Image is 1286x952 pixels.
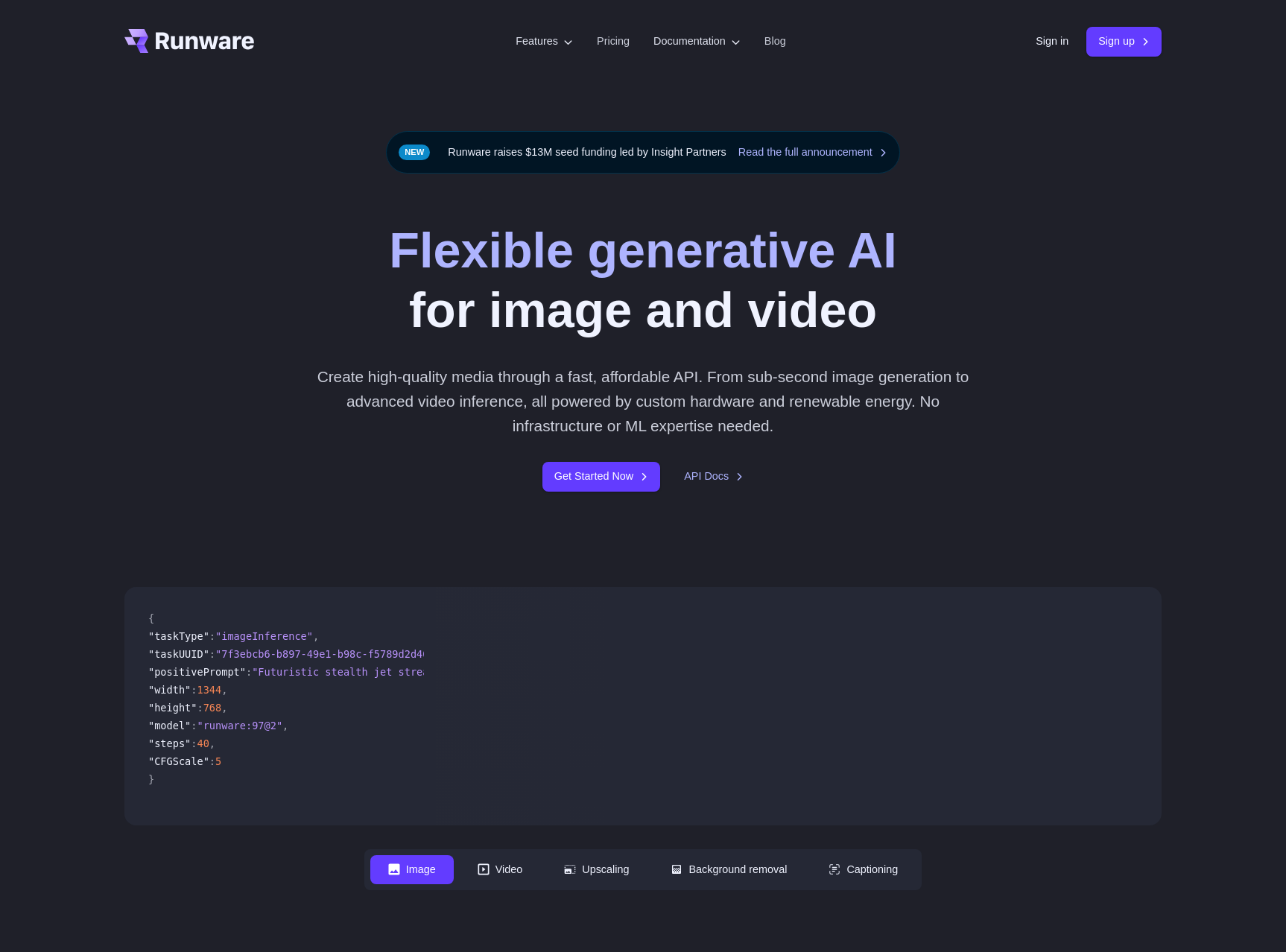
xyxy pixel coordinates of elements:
span: "7f3ebcb6-b897-49e1-b98c-f5789d2d40d7" [215,648,447,660]
button: Background removal [653,855,805,884]
span: } [148,773,154,785]
span: 768 [203,702,222,714]
a: Blog [764,33,786,50]
span: : [191,684,197,696]
span: , [282,720,288,732]
span: 5 [215,755,221,767]
span: "taskUUID" [148,648,209,660]
span: : [197,702,203,714]
span: "taskType" [148,630,209,642]
span: "CFGScale" [148,755,209,767]
span: : [209,648,215,660]
p: Create high-quality media through a fast, affordable API. From sub-second image generation to adv... [311,364,975,439]
span: : [209,755,215,767]
span: "model" [148,720,191,732]
label: Documentation [653,33,741,50]
span: "height" [148,702,197,714]
div: Runware raises $13M seed funding led by Insight Partners [386,131,900,174]
span: , [221,702,227,714]
button: Image [370,855,454,884]
a: Get Started Now [542,462,660,491]
span: : [246,666,252,678]
span: 1344 [197,684,221,696]
button: Video [460,855,541,884]
span: : [209,630,215,642]
span: "positivePrompt" [148,666,246,678]
button: Captioning [811,855,916,884]
label: Features [516,33,573,50]
h1: for image and video [389,221,896,340]
span: : [191,737,197,749]
strong: Flexible generative AI [389,223,896,278]
a: Go to / [124,29,254,53]
span: , [221,684,227,696]
a: Sign in [1036,33,1068,50]
span: , [313,630,319,642]
a: Pricing [597,33,630,50]
span: "runware:97@2" [197,720,282,732]
a: API Docs [684,468,744,485]
a: Sign up [1086,27,1162,56]
span: "steps" [148,737,191,749]
span: "width" [148,684,191,696]
span: { [148,612,154,624]
button: Upscaling [546,855,647,884]
a: Read the full announcement [738,144,887,161]
span: "imageInference" [215,630,313,642]
span: , [209,737,215,749]
span: "Futuristic stealth jet streaking through a neon-lit cityscape with glowing purple exhaust" [252,666,807,678]
span: : [191,720,197,732]
span: 40 [197,737,209,749]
